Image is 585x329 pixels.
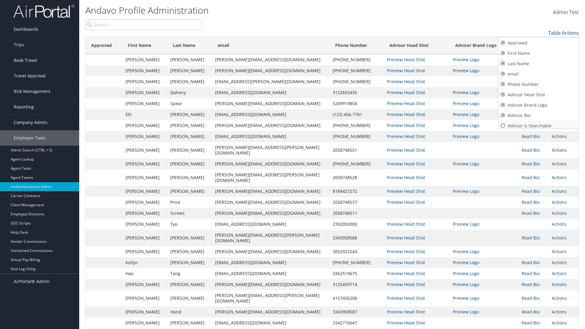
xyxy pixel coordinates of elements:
a: First Name [498,48,579,58]
span: Risk Management [14,84,50,99]
a: Advisor Bio [498,110,579,121]
span: Reporting [14,99,34,115]
span: Dashboards [14,22,38,37]
span: Employee Tools [14,130,45,146]
span: AirPortal® Admin [14,274,50,289]
a: Advisor Head Shot [498,90,579,100]
a: Advisor is Searchable [498,121,579,131]
span: Trips [14,37,24,52]
span: Travel Approval [14,68,46,83]
span: Company Admin [14,115,48,130]
span: Book Travel [14,53,37,68]
img: airportal-logo.png [13,4,74,18]
a: Phone Number [498,79,579,90]
a: Last Name [498,58,579,69]
a: Advisor Brand Logo [498,100,579,110]
a: Approved [498,38,579,48]
a: email [498,69,579,79]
